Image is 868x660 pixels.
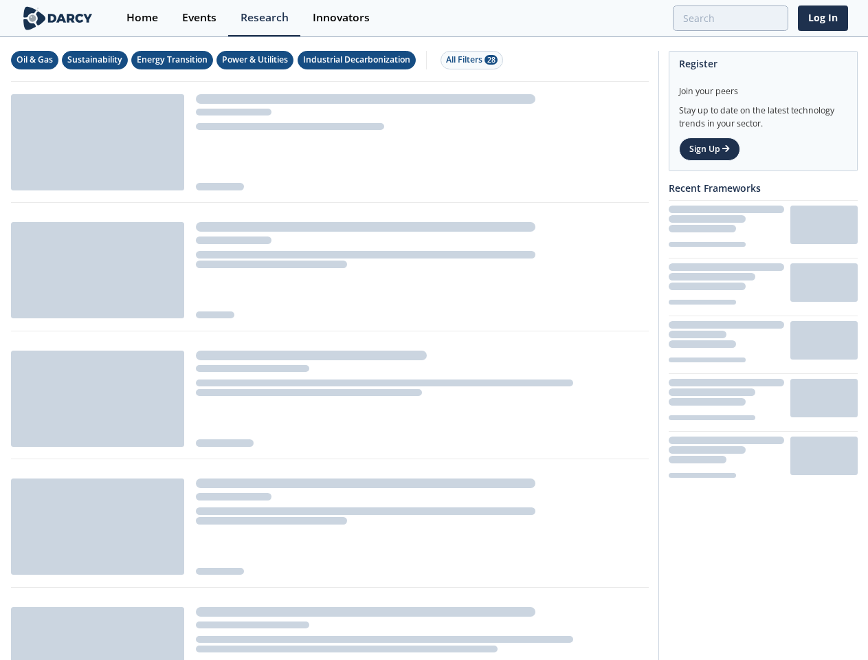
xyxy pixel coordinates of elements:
div: Sustainability [67,54,122,66]
img: logo-wide.svg [21,6,96,30]
div: Research [241,12,289,23]
div: Recent Frameworks [669,176,858,200]
div: Register [679,52,847,76]
div: Industrial Decarbonization [303,54,410,66]
div: Innovators [313,12,370,23]
button: Energy Transition [131,51,213,69]
button: Sustainability [62,51,128,69]
button: Industrial Decarbonization [298,51,416,69]
a: Sign Up [679,137,740,161]
button: All Filters 28 [441,51,503,69]
div: Energy Transition [137,54,208,66]
span: 28 [485,55,498,65]
div: Join your peers [679,76,847,98]
div: Power & Utilities [222,54,288,66]
button: Oil & Gas [11,51,58,69]
div: All Filters [446,54,498,66]
input: Advanced Search [673,5,788,31]
div: Events [182,12,216,23]
a: Log In [798,5,848,31]
div: Stay up to date on the latest technology trends in your sector. [679,98,847,130]
button: Power & Utilities [216,51,293,69]
div: Oil & Gas [16,54,53,66]
div: Home [126,12,158,23]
